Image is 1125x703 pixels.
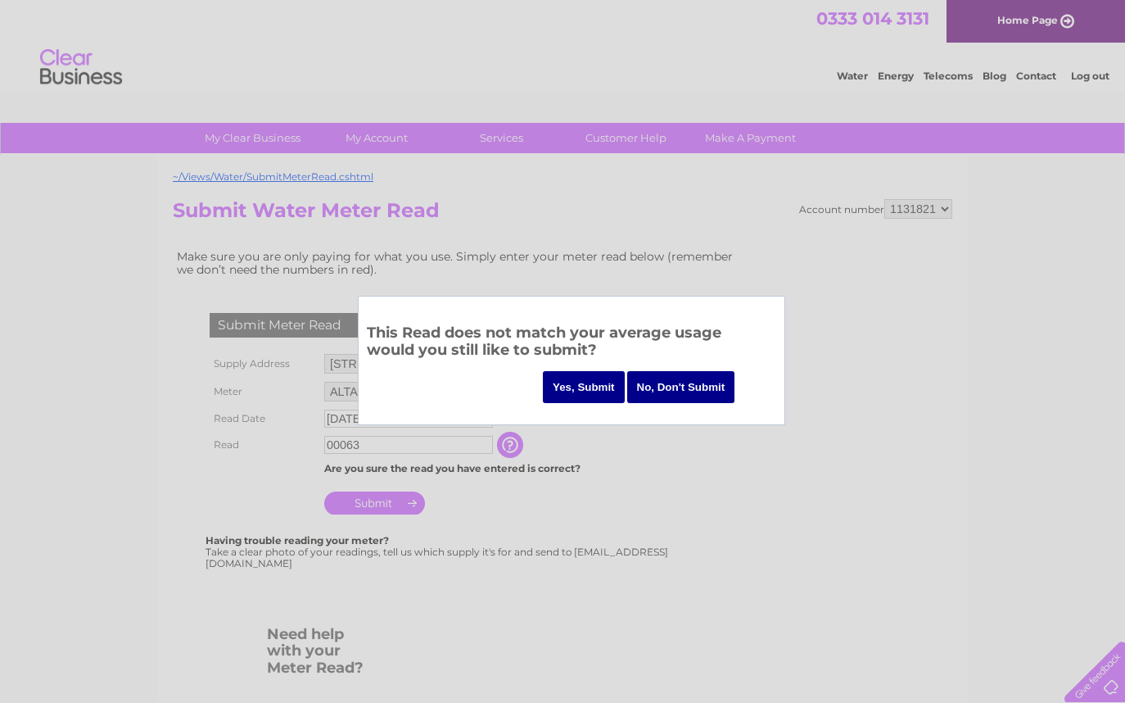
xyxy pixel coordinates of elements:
[543,371,625,403] input: Yes, Submit
[177,9,951,79] div: Clear Business is a trading name of Verastar Limited (registered in [GEOGRAPHIC_DATA] No. 3667643...
[1071,70,1109,82] a: Log out
[983,70,1006,82] a: Blog
[627,371,735,403] input: No, Don't Submit
[1016,70,1056,82] a: Contact
[924,70,973,82] a: Telecoms
[816,8,929,29] a: 0333 014 3131
[878,70,914,82] a: Energy
[837,70,868,82] a: Water
[367,321,776,366] h3: This Read does not match your average usage would you still like to submit?
[39,43,123,93] img: logo.png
